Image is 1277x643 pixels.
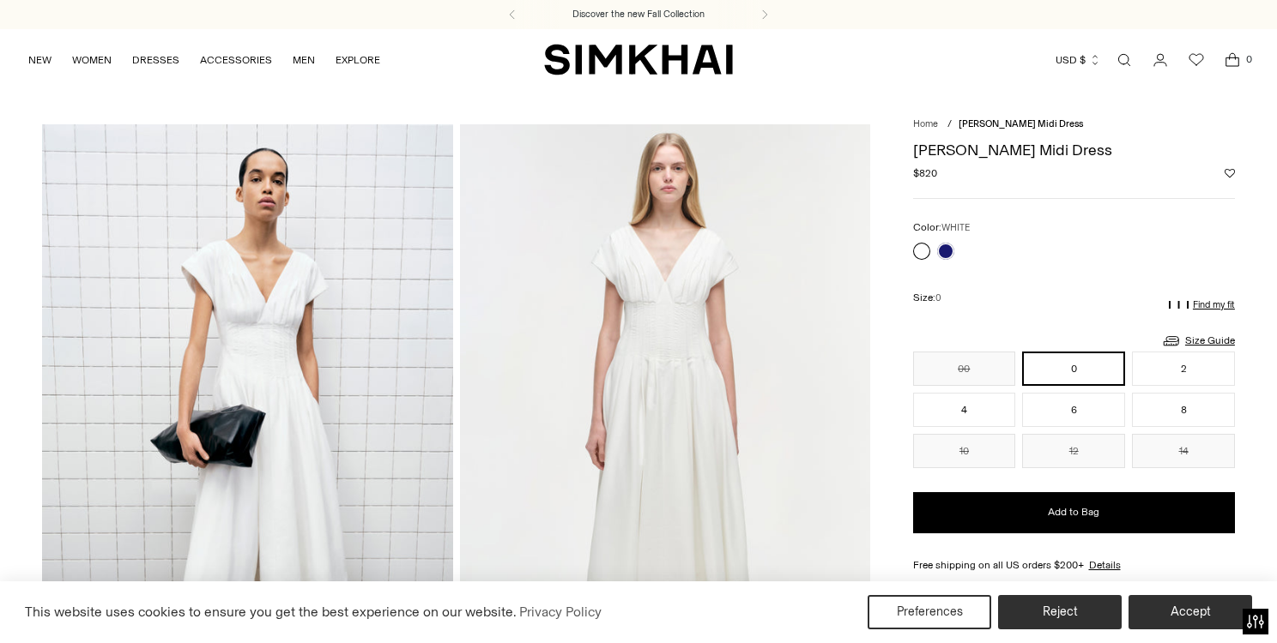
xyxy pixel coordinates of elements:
button: Add to Wishlist [1225,168,1235,178]
h1: [PERSON_NAME] Midi Dress [913,142,1235,158]
a: Details [1089,557,1121,573]
span: This website uses cookies to ensure you get the best experience on our website. [25,604,517,620]
a: MEN [293,41,315,79]
button: Accept [1129,595,1252,629]
a: DRESSES [132,41,179,79]
a: EXPLORE [336,41,380,79]
div: / [947,117,952,132]
span: $820 [913,165,937,181]
button: 4 [913,393,1016,427]
a: Go to the account page [1143,43,1177,77]
span: Add to Bag [1048,505,1099,520]
span: 0 [1241,51,1256,67]
a: Home [913,118,938,129]
button: 14 [1132,434,1235,468]
span: [PERSON_NAME] Midi Dress [959,118,1083,129]
button: 00 [913,352,1016,386]
button: 6 [1022,393,1125,427]
div: Free shipping on all US orders $200+ [913,557,1235,573]
a: WOMEN [72,41,112,79]
label: Color: [913,219,970,236]
a: Wishlist [1179,43,1213,77]
a: SIMKHAI [544,43,733,76]
a: NEW [28,41,51,79]
label: Size: [913,290,941,306]
a: ACCESSORIES [200,41,272,79]
button: Reject [998,595,1122,629]
button: 12 [1022,434,1125,468]
nav: breadcrumbs [913,117,1235,132]
span: WHITE [941,222,970,233]
button: Preferences [868,595,991,629]
span: 0 [935,292,941,303]
button: USD $ [1056,41,1101,79]
button: Add to Bag [913,492,1235,533]
a: Size Guide [1161,330,1235,352]
button: 10 [913,434,1016,468]
a: Discover the new Fall Collection [572,8,705,21]
a: Open cart modal [1215,43,1250,77]
button: 0 [1022,352,1125,386]
button: 8 [1132,393,1235,427]
a: Privacy Policy (opens in a new tab) [517,599,604,625]
button: 2 [1132,352,1235,386]
a: Open search modal [1107,43,1141,77]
